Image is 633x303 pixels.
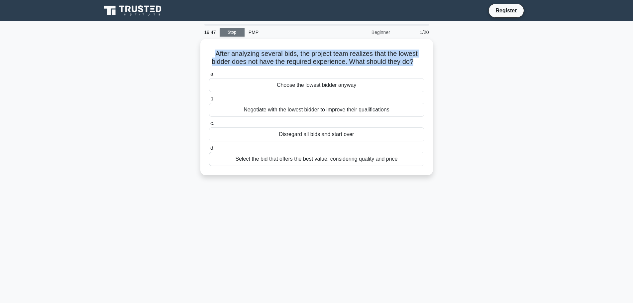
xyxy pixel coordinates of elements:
[209,127,424,141] div: Disregard all bids and start over
[336,26,394,39] div: Beginner
[491,6,521,15] a: Register
[200,26,220,39] div: 19:47
[208,50,425,66] h5: After analyzing several bids, the project team realizes that the lowest bidder does not have the ...
[210,96,215,101] span: b.
[220,28,245,37] a: Stop
[210,145,215,151] span: d.
[210,120,214,126] span: c.
[245,26,336,39] div: PMP
[209,152,424,166] div: Select the bid that offers the best value, considering quality and price
[209,103,424,117] div: Negotiate with the lowest bidder to improve their qualifications
[210,71,215,77] span: a.
[394,26,433,39] div: 1/20
[209,78,424,92] div: Choose the lowest bidder anyway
